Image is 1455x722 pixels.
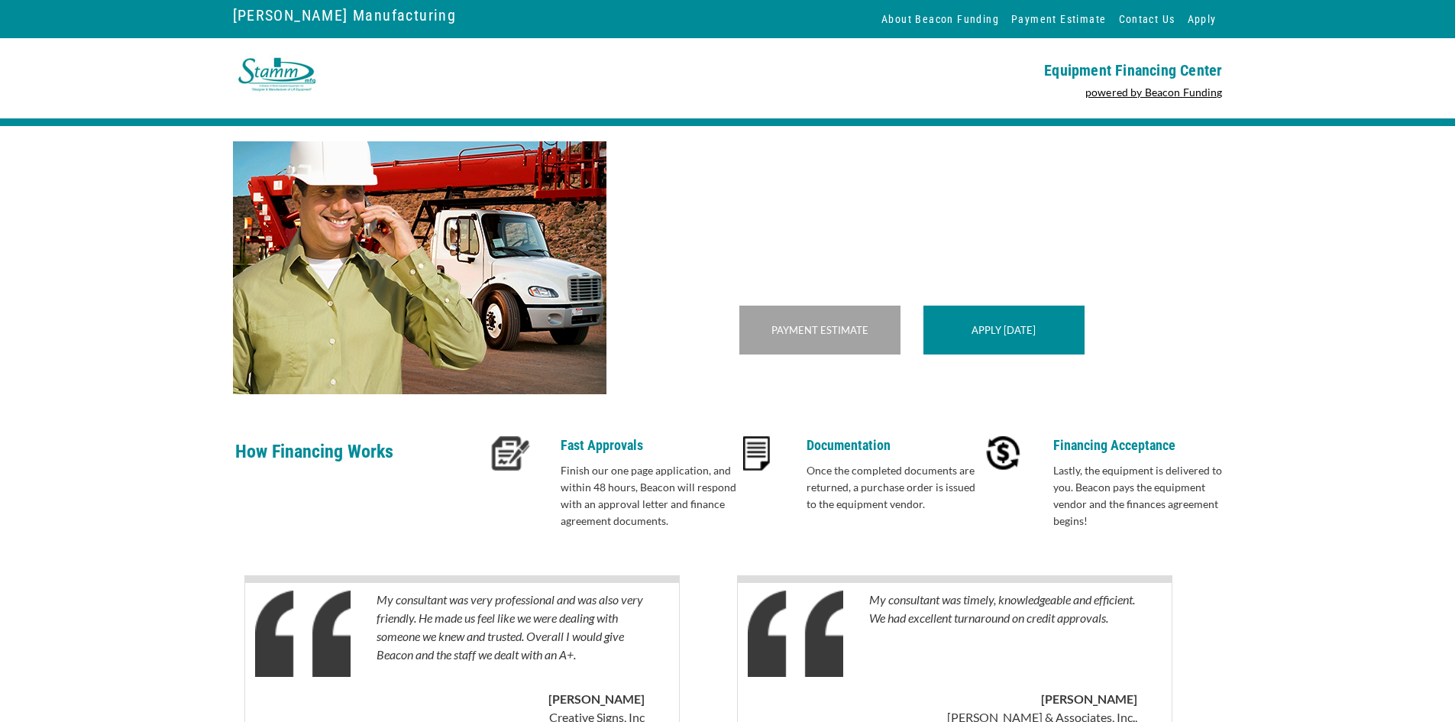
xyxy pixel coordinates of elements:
b: [PERSON_NAME] [1041,691,1137,706]
p: Get the best [PERSON_NAME] Manufacturing equipment financed by Beacon Funding. Beacon is the trus... [728,210,1223,279]
p: How Financing Works [235,436,482,486]
p: My consultant was very professional and was also very friendly. He made us feel like we were deal... [377,591,645,682]
p: My consultant was timely, knowledgeable and efficient. We had excellent turnaround on credit appr... [869,591,1137,682]
p: Fast Approvals [561,436,737,455]
p: Documentation [807,436,983,455]
p: Finish our one page application, and within 48 hours, Beacon will respond with an approval letter... [561,462,737,529]
p: Once the completed documents are returned, a purchase order is issued to the equipment vendor. [807,462,983,513]
p: Financing Acceptance [1053,436,1230,455]
img: Stamm.jpg [233,53,321,96]
a: powered by Beacon Funding [1085,86,1223,99]
a: [PERSON_NAME] Manufacturing [233,2,457,28]
a: Payment Estimate [771,324,868,336]
p: Fast and Friendly Equipment Financing [728,141,1223,202]
img: Quotes [748,591,843,677]
a: or Contact Your Financing Consultant >> [728,375,943,390]
a: Apply [DATE] [972,324,1036,336]
img: Quotes [255,591,351,677]
p: Lastly, the equipment is delivered to you. Beacon pays the equipment vendor and the finances agre... [1053,462,1230,529]
b: [PERSON_NAME] [548,691,645,706]
p: Equipment Financing Center [737,61,1223,79]
img: BoomTrucks-EFC-Banner.png [233,141,606,394]
img: accept-icon.PNG [986,436,1020,471]
img: docs-icon.PNG [743,436,770,471]
img: approval-icon.PNG [491,436,530,471]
